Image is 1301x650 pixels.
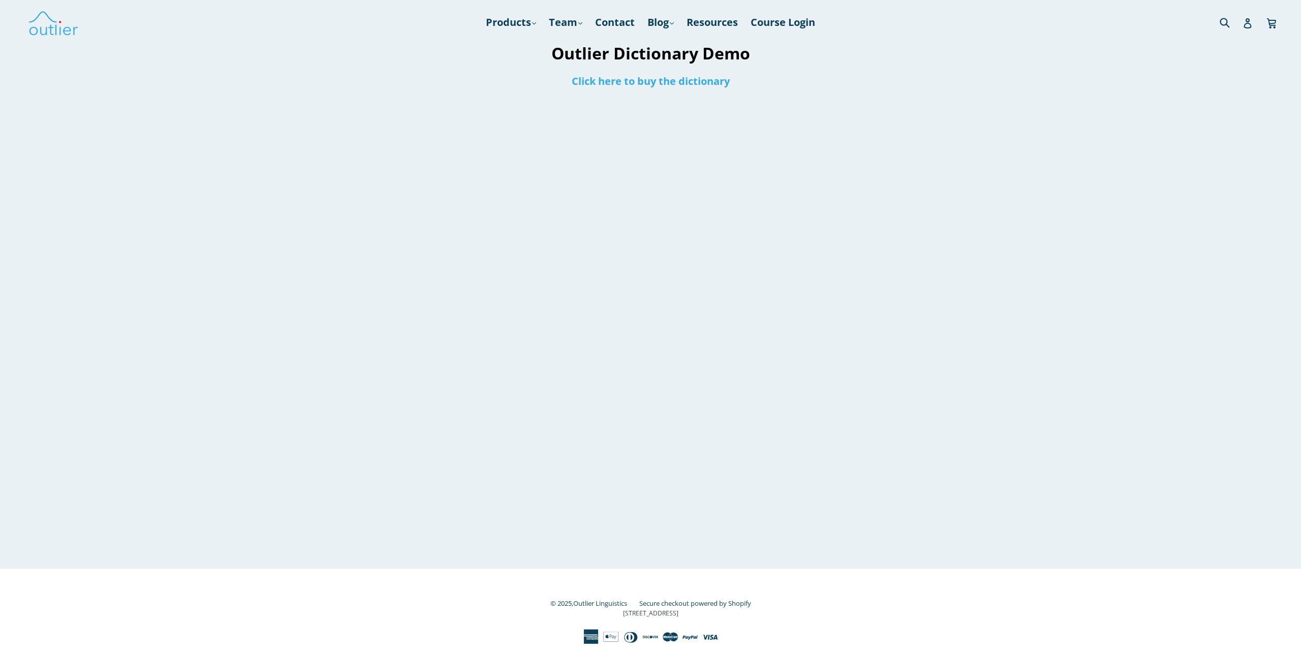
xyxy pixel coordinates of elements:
[374,609,927,618] p: [STREET_ADDRESS]
[572,74,730,88] a: Click here to buy the dictionary
[573,599,627,608] a: Outlier Linguistics
[550,599,637,608] small: © 2025,
[1217,12,1245,33] input: Search
[682,13,743,32] a: Resources
[746,13,820,32] a: Course Login
[642,13,679,32] a: Blog
[544,13,587,32] a: Team
[639,599,751,608] a: Secure checkout powered by Shopify
[330,42,971,64] h1: Outlier Dictionary Demo
[28,8,79,37] img: Outlier Linguistics
[590,13,640,32] a: Contact
[481,13,541,32] a: Products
